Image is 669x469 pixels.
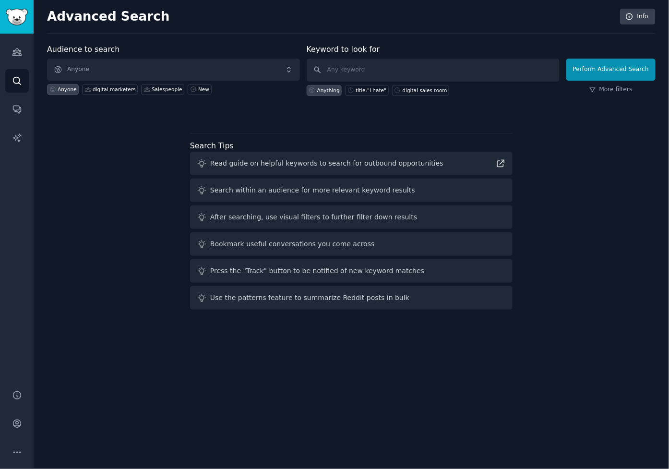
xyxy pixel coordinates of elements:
div: title:"I hate" [356,87,386,94]
div: digital sales room [403,87,447,94]
div: Salespeople [152,86,182,93]
button: Perform Advanced Search [566,59,656,81]
div: Press the "Track" button to be notified of new keyword matches [210,266,424,276]
a: Info [620,9,656,25]
img: GummySearch logo [6,9,28,25]
label: Audience to search [47,45,119,54]
h2: Advanced Search [47,9,615,24]
div: After searching, use visual filters to further filter down results [210,212,417,222]
label: Keyword to look for [307,45,380,54]
div: Anything [317,87,340,94]
div: New [198,86,209,93]
div: Search within an audience for more relevant keyword results [210,185,415,195]
button: Anyone [47,59,300,81]
div: Anyone [58,86,77,93]
div: Use the patterns feature to summarize Reddit posts in bulk [210,293,409,303]
label: Search Tips [190,141,234,150]
input: Any keyword [307,59,560,82]
a: More filters [589,85,633,94]
div: digital marketers [93,86,135,93]
div: Bookmark useful conversations you come across [210,239,375,249]
div: Read guide on helpful keywords to search for outbound opportunities [210,158,443,168]
a: New [188,84,211,95]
